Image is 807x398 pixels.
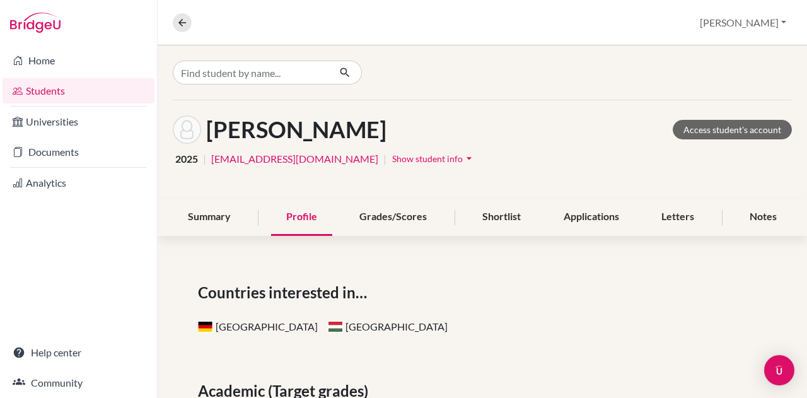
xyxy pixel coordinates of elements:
[198,321,213,332] span: Germany
[673,120,792,139] a: Access student's account
[463,152,475,165] i: arrow_drop_down
[271,199,332,236] div: Profile
[175,151,198,167] span: 2025
[734,199,792,236] div: Notes
[173,61,329,85] input: Find student by name...
[344,199,442,236] div: Grades/Scores
[173,115,201,144] img: Réka Balázs's avatar
[198,320,318,332] span: [GEOGRAPHIC_DATA]
[646,199,709,236] div: Letters
[694,11,792,35] button: [PERSON_NAME]
[328,321,343,332] span: Hungary
[10,13,61,33] img: Bridge-U
[328,320,448,332] span: [GEOGRAPHIC_DATA]
[3,139,154,165] a: Documents
[3,340,154,365] a: Help center
[211,151,378,167] a: [EMAIL_ADDRESS][DOMAIN_NAME]
[3,78,154,103] a: Students
[3,48,154,73] a: Home
[203,151,206,167] span: |
[3,170,154,196] a: Analytics
[198,281,372,304] span: Countries interested in…
[3,370,154,395] a: Community
[392,149,476,168] button: Show student infoarrow_drop_down
[467,199,536,236] div: Shortlist
[549,199,634,236] div: Applications
[764,355,794,385] div: Open Intercom Messenger
[383,151,386,167] span: |
[206,116,386,143] h1: [PERSON_NAME]
[173,199,246,236] div: Summary
[3,109,154,134] a: Universities
[392,153,463,164] span: Show student info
